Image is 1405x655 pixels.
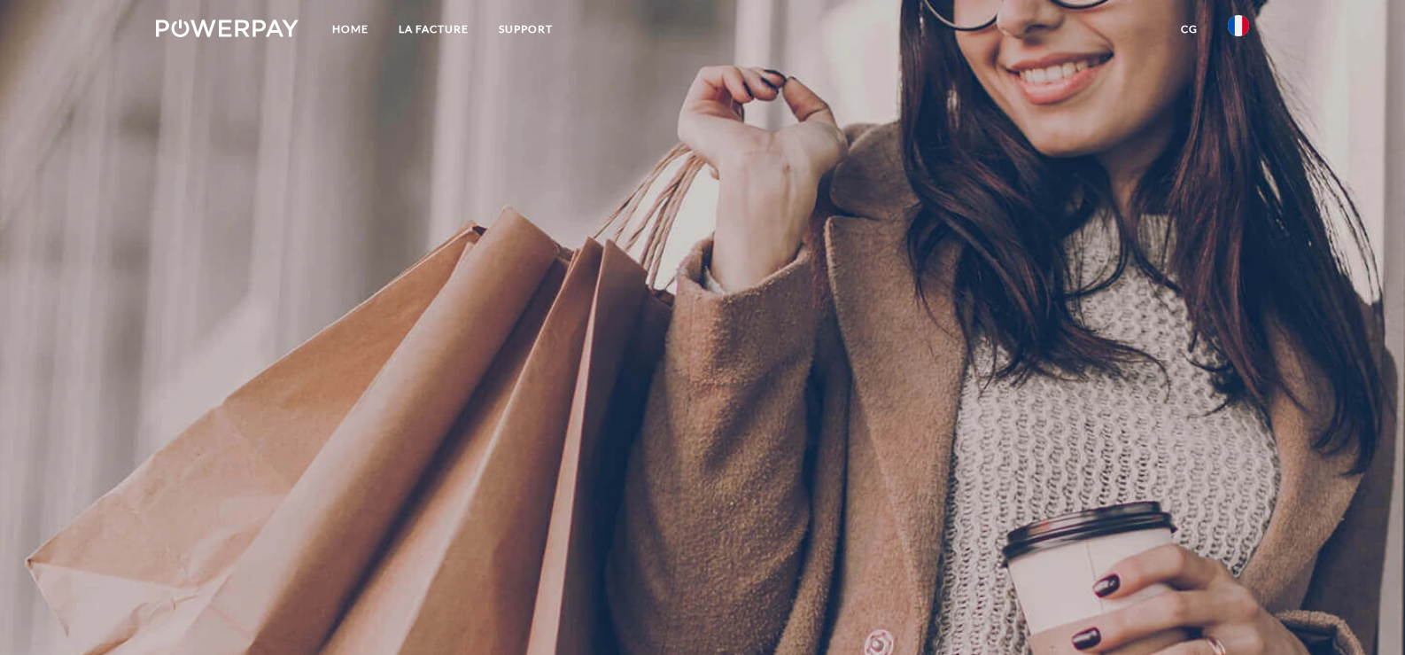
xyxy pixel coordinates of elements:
[384,13,484,45] a: LA FACTURE
[1228,15,1249,36] img: fr
[317,13,384,45] a: Home
[1166,13,1213,45] a: CG
[156,19,299,37] img: logo-powerpay-white.svg
[484,13,568,45] a: Support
